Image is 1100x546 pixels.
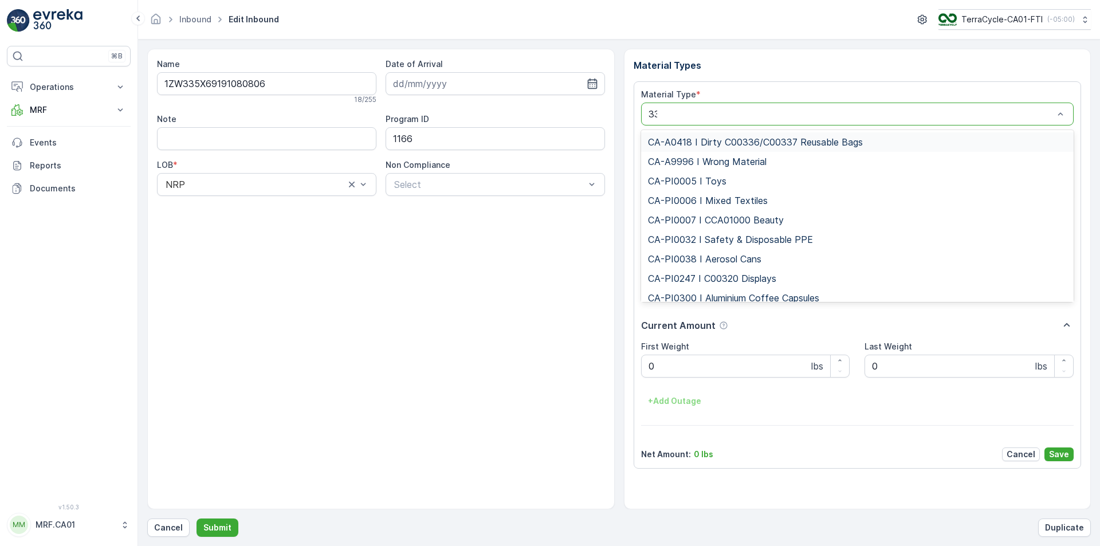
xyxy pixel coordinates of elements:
p: Save [1049,449,1069,460]
a: Reports [7,154,131,177]
a: Events [7,131,131,154]
p: + Add Outage [648,395,701,407]
p: TerraCycle-CA01-FTI [961,14,1043,25]
button: MMMRF.CA01 [7,513,131,537]
img: logo [7,9,30,32]
p: Documents [30,183,126,194]
p: Material Types [634,58,1082,72]
label: Material Type [641,89,696,99]
p: Events [30,137,126,148]
p: ⌘B [111,52,123,61]
p: Operations [30,81,108,93]
span: CA-A9996 I Wrong Material [648,156,767,167]
button: TerraCycle-CA01-FTI(-05:00) [938,9,1091,30]
span: v 1.50.3 [7,504,131,510]
span: CA-PI0007 I CCA01000 Beauty [648,215,784,225]
a: Inbound [179,14,211,24]
button: Submit [197,518,238,537]
p: ( -05:00 ) [1047,15,1075,24]
label: Last Weight [865,341,912,351]
p: 0 lbs [694,449,713,460]
a: Homepage [150,17,162,27]
span: CA-PI0005 I Toys [648,176,726,186]
span: Edit Inbound [226,14,281,25]
label: Date of Arrival [386,59,443,69]
span: CA-PI0038 I Aerosol Cans [648,254,761,264]
span: CA-PI0032 I Safety & Disposable PPE [648,234,813,245]
p: Reports [30,160,126,171]
input: dd/mm/yyyy [386,72,605,95]
span: CA-A0418 I Dirty C00336/C00337 Reusable Bags [648,137,863,147]
img: logo_light-DOdMpM7g.png [33,9,82,32]
p: Submit [203,522,231,533]
button: Cancel [1002,447,1040,461]
a: Documents [7,177,131,200]
p: Current Amount [641,319,716,332]
label: Name [157,59,180,69]
p: MRF.CA01 [36,519,115,531]
label: Program ID [386,114,429,124]
button: Operations [7,76,131,99]
button: MRF [7,99,131,121]
p: Cancel [154,522,183,533]
button: Cancel [147,518,190,537]
label: Note [157,114,176,124]
p: Cancel [1007,449,1035,460]
p: Net Amount : [641,449,691,460]
button: Duplicate [1038,518,1091,537]
p: lbs [1035,359,1047,373]
label: Non Compliance [386,160,450,170]
p: Duplicate [1045,522,1084,533]
button: Save [1044,447,1074,461]
p: 18 / 255 [354,95,376,104]
span: CA-PI0006 I Mixed Textiles [648,195,768,206]
label: LOB [157,160,173,170]
button: +Add Outage [641,392,708,410]
p: lbs [811,359,823,373]
div: Help Tooltip Icon [719,321,728,330]
p: Select [394,178,585,191]
label: First Weight [641,341,689,351]
div: MM [10,516,28,534]
span: CA-PI0247 I C00320 Displays [648,273,776,284]
p: MRF [30,104,108,116]
span: CA-PI0300 I Aluminium Coffee Capsules [648,293,819,303]
img: TC_BVHiTW6.png [938,13,957,26]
